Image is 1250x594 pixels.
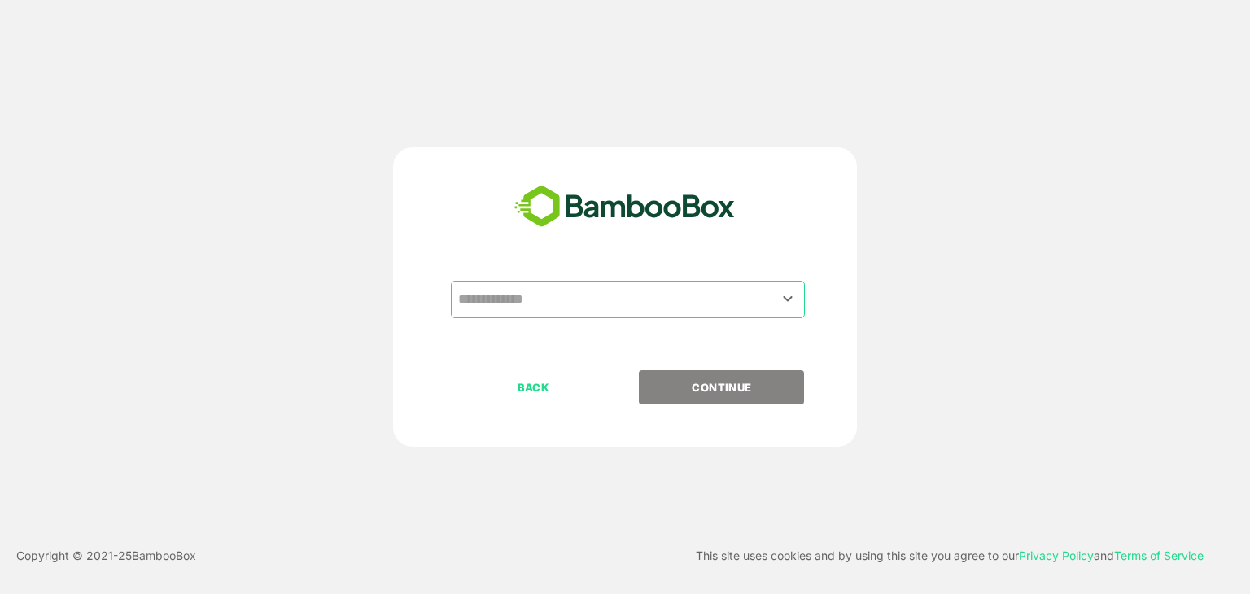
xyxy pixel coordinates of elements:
a: Privacy Policy [1019,548,1094,562]
p: CONTINUE [640,378,803,396]
p: BACK [452,378,615,396]
a: Terms of Service [1114,548,1204,562]
button: Open [777,288,799,310]
button: CONTINUE [639,370,804,404]
p: This site uses cookies and by using this site you agree to our and [696,546,1204,566]
p: Copyright © 2021- 25 BambooBox [16,546,196,566]
img: bamboobox [505,180,744,234]
button: BACK [451,370,616,404]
